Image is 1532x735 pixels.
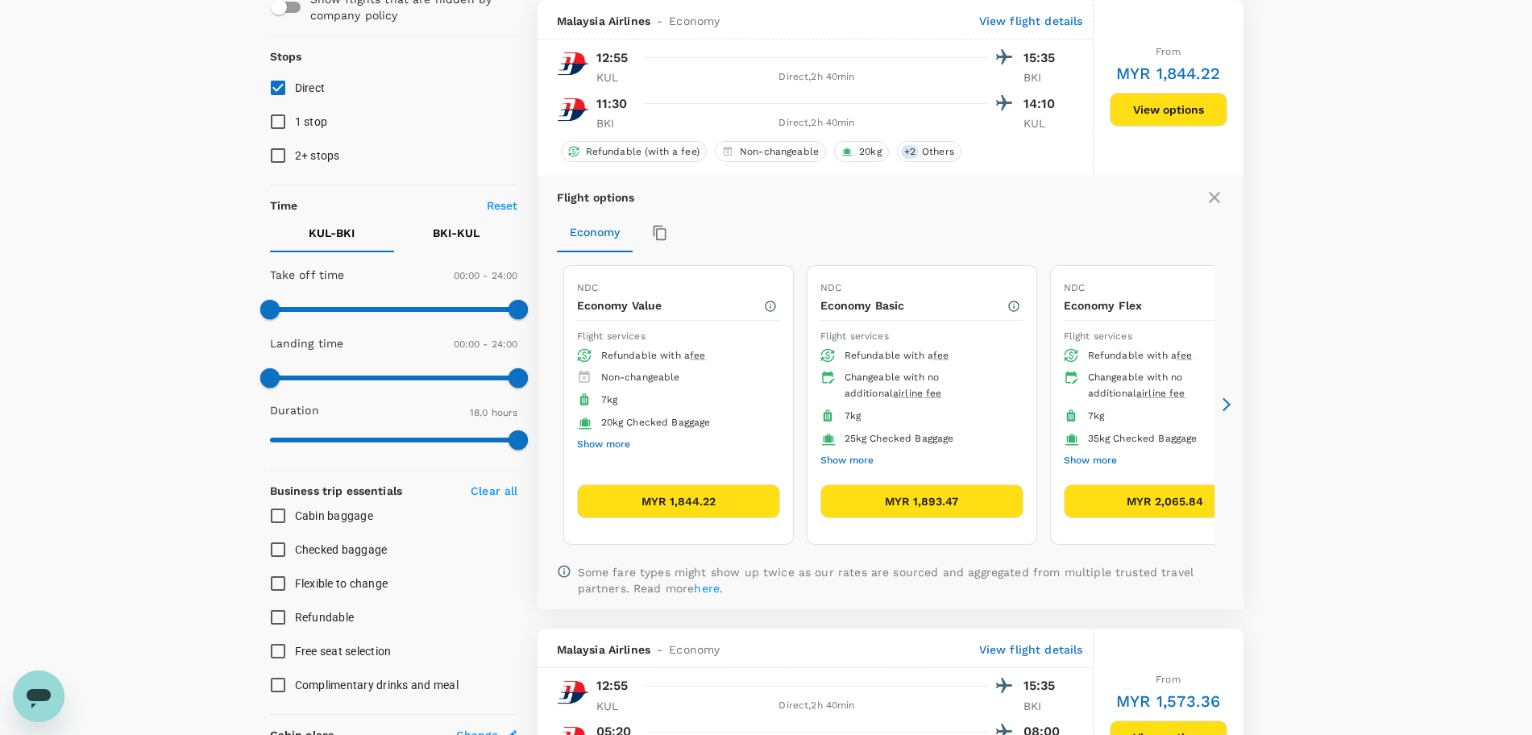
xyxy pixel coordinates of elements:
[13,671,64,722] iframe: Button to launch messaging window
[454,338,518,350] span: 00:00 - 24:00
[1116,688,1220,714] h6: MYR 1,573.36
[596,69,637,85] p: KUL
[295,509,373,522] span: Cabin baggage
[596,676,629,696] p: 12:55
[295,577,388,590] span: Flexible to change
[601,372,680,383] span: Non-changeable
[557,642,651,658] span: Malaysia Airlines
[1064,451,1117,471] button: Show more
[715,141,826,162] div: Non-changeable
[471,483,517,499] p: Clear all
[577,330,646,342] span: Flight services
[820,297,1007,314] p: Economy Basic
[820,282,841,293] span: NDC
[845,410,861,421] span: 7kg
[601,394,617,405] span: 7kg
[1064,297,1250,314] p: Economy Flex
[295,645,392,658] span: Free seat selection
[596,94,628,114] p: 11:30
[979,642,1083,658] p: View flight details
[433,225,480,241] p: BKI - KUL
[901,145,919,159] span: + 2
[1023,676,1064,696] p: 15:35
[557,48,589,80] img: MH
[1156,674,1181,685] span: From
[295,115,328,128] span: 1 stop
[578,564,1224,596] p: Some fare types might show up twice as our rates are sourced and aggregated from multiple trusted...
[1088,348,1254,364] div: Refundable with a
[845,348,1011,364] div: Refundable with a
[650,642,669,658] span: -
[1156,46,1181,57] span: From
[309,225,355,241] p: KUL - BKI
[694,582,720,595] a: here
[596,48,629,68] p: 12:55
[834,141,889,162] div: 20kg
[270,484,403,497] strong: Business trip essentials
[487,197,518,214] p: Reset
[1116,60,1220,86] h6: MYR 1,844.22
[579,145,706,159] span: Refundable (with a fee)
[646,115,988,131] div: Direct , 2h 40min
[295,81,326,94] span: Direct
[733,145,825,159] span: Non-changeable
[1023,69,1064,85] p: BKI
[1064,330,1132,342] span: Flight services
[577,434,630,455] button: Show more
[646,698,988,714] div: Direct , 2h 40min
[1023,48,1064,68] p: 15:35
[561,141,707,162] div: Refundable (with a fee)
[1088,433,1198,444] span: 35kg Checked Baggage
[557,676,589,708] img: MH
[1177,350,1192,361] span: fee
[1064,282,1085,293] span: NDC
[820,451,874,471] button: Show more
[646,69,988,85] div: Direct , 2h 40min
[557,214,633,252] button: Economy
[669,13,720,29] span: Economy
[596,698,637,714] p: KUL
[295,149,340,162] span: 2+ stops
[295,679,459,691] span: Complimentary drinks and meal
[979,13,1083,29] p: View flight details
[1088,370,1254,402] div: Changeable with no additional
[897,141,961,162] div: +2Others
[690,350,705,361] span: fee
[454,270,518,281] span: 00:00 - 24:00
[270,267,345,283] p: Take off time
[295,543,388,556] span: Checked baggage
[270,197,298,214] p: Time
[601,417,711,428] span: 20kg Checked Baggage
[596,115,637,131] p: BKI
[853,145,888,159] span: 20kg
[1088,410,1104,421] span: 7kg
[270,335,344,351] p: Landing time
[557,189,635,206] p: Flight options
[820,330,889,342] span: Flight services
[557,93,589,126] img: MH
[270,50,302,63] strong: Stops
[1110,93,1227,127] button: View options
[1023,115,1064,131] p: KUL
[577,297,763,314] p: Economy Value
[470,407,518,418] span: 18.0 hours
[845,370,1011,402] div: Changeable with no additional
[1064,484,1267,518] button: MYR 2,065.84
[1023,94,1064,114] p: 14:10
[893,388,942,399] span: airline fee
[650,13,669,29] span: -
[557,13,651,29] span: Malaysia Airlines
[820,484,1023,518] button: MYR 1,893.47
[1023,698,1064,714] p: BKI
[669,642,720,658] span: Economy
[601,348,767,364] div: Refundable with a
[1136,388,1185,399] span: airline fee
[933,350,949,361] span: fee
[915,145,961,159] span: Others
[845,433,954,444] span: 25kg Checked Baggage
[295,611,355,624] span: Refundable
[270,402,319,418] p: Duration
[577,484,780,518] button: MYR 1,844.22
[577,282,598,293] span: NDC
